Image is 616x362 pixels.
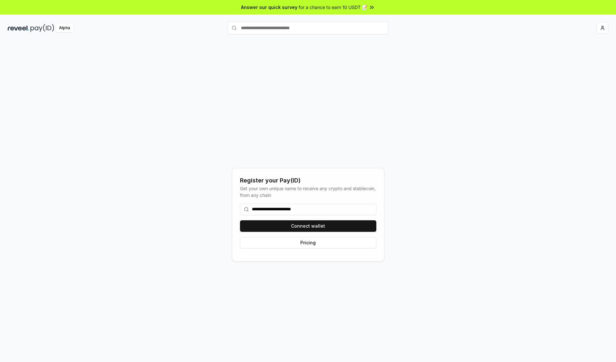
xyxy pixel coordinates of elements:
[240,220,376,232] button: Connect wallet
[30,24,54,32] img: pay_id
[56,24,73,32] div: Alpha
[299,4,367,11] span: for a chance to earn 10 USDT 📝
[8,24,29,32] img: reveel_dark
[240,237,376,248] button: Pricing
[240,185,376,198] div: Get your own unique name to receive any crypto and stablecoin, from any chain
[240,176,376,185] div: Register your Pay(ID)
[241,4,297,11] span: Answer our quick survey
